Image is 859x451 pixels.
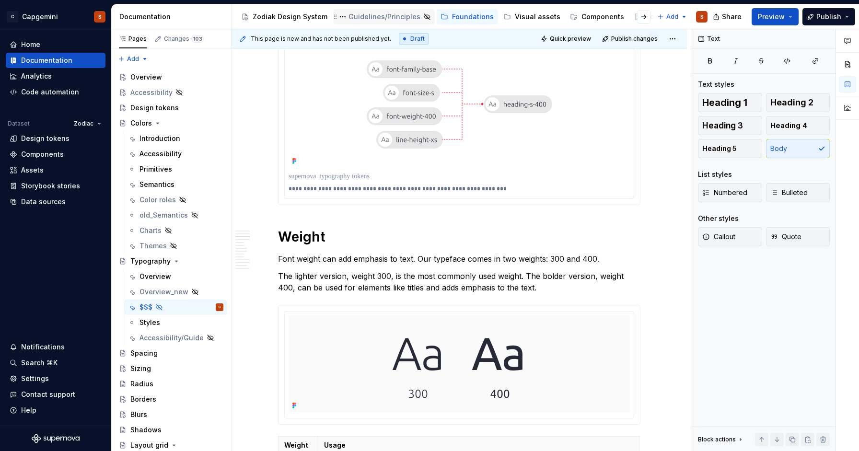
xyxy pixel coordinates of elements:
a: Typography [115,254,227,269]
button: CCapgeminiS [2,6,109,27]
div: Home [21,40,40,49]
div: Search ⌘K [21,358,58,368]
span: Preview [758,12,785,22]
a: $$$S [124,300,227,315]
div: Overview [130,72,162,82]
button: Callout [698,227,762,246]
div: List styles [698,170,732,179]
a: Settings [6,371,105,386]
button: Add [654,10,690,23]
div: Semantics [139,180,174,189]
a: Documentation [6,53,105,68]
a: Accessibility [124,146,227,162]
a: Primitives [124,162,227,177]
div: Accessibility/Guide [139,333,204,343]
div: Charts [139,226,162,235]
div: Contact support [21,390,75,399]
button: Quick preview [538,32,595,46]
div: S [218,302,221,312]
div: Spacing [130,348,158,358]
div: Design tokens [130,103,179,113]
div: Visual assets [515,12,560,22]
a: Code automation [6,84,105,100]
a: Shadows [115,422,227,438]
a: Design tokens [115,100,227,116]
div: Overview [139,272,171,281]
span: Add [127,55,139,63]
button: Heading 4 [766,116,830,135]
button: Share [708,8,748,25]
button: Bulleted [766,183,830,202]
button: Heading 5 [698,139,762,158]
a: Visual assets [499,9,564,24]
div: Accessibility [139,149,182,159]
div: Page tree [237,7,652,26]
div: Block actions [698,433,744,446]
div: Settings [21,374,49,383]
div: Pages [119,35,147,43]
button: Help [6,403,105,418]
div: Guidelines/Principles [348,12,420,22]
div: Blurs [130,410,147,419]
div: C [7,11,18,23]
a: Overview [115,69,227,85]
a: Introduction [124,131,227,146]
a: Components [6,147,105,162]
span: Quote [770,232,801,242]
p: The lighter version, weight 300, is the most commonly used weight. The bolder version, weight 400... [278,270,640,293]
a: Overview_new [124,284,227,300]
a: Color roles [124,192,227,208]
button: Search ⌘K [6,355,105,370]
h1: Weight [278,228,640,245]
div: Dataset [8,120,30,127]
a: Colors [115,116,227,131]
a: Charts [124,223,227,238]
a: Spacing [115,346,227,361]
button: Numbered [698,183,762,202]
a: Themes [124,238,227,254]
div: Introduction [139,134,180,143]
div: Changes [164,35,204,43]
a: Storybook stories [6,178,105,194]
button: Publish [802,8,855,25]
a: Supernova Logo [32,434,80,443]
span: Heading 4 [770,121,807,130]
a: Assets [6,162,105,178]
div: Documentation [21,56,72,65]
div: Colors [130,118,152,128]
span: 103 [191,35,204,43]
p: Usage [324,440,634,450]
a: Radius [115,376,227,392]
div: Analytics [21,71,52,81]
div: Shadows [130,425,162,435]
div: Foundations [452,12,494,22]
button: Notifications [6,339,105,355]
a: old_Semantics [124,208,227,223]
div: Storybook stories [21,181,80,191]
span: Add [666,13,678,21]
div: Capgemini [22,12,58,22]
div: Primitives [139,164,172,174]
a: Guidelines/Principles [333,9,435,24]
a: Foundations [437,9,498,24]
a: Design tokens [6,131,105,146]
a: Data sources [6,194,105,209]
button: Heading 3 [698,116,762,135]
div: Styles [139,318,160,327]
span: Share [722,12,742,22]
span: This page is new and has not been published yet. [251,35,391,43]
span: Quick preview [550,35,591,43]
div: Overview_new [139,287,188,297]
span: Heading 3 [702,121,743,130]
p: Font weight can add emphasis to text. Our typeface comes in two weights: 300 and 400. [278,253,640,265]
div: Other styles [698,214,739,223]
div: Color roles [139,195,176,205]
span: Heading 2 [770,98,813,107]
span: Heading 1 [702,98,747,107]
div: Typography [130,256,171,266]
div: Documentation [119,12,227,22]
a: Sizing [115,361,227,376]
button: Zodiac [70,117,105,130]
a: Borders [115,392,227,407]
a: Zodiak Design System [237,9,331,24]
